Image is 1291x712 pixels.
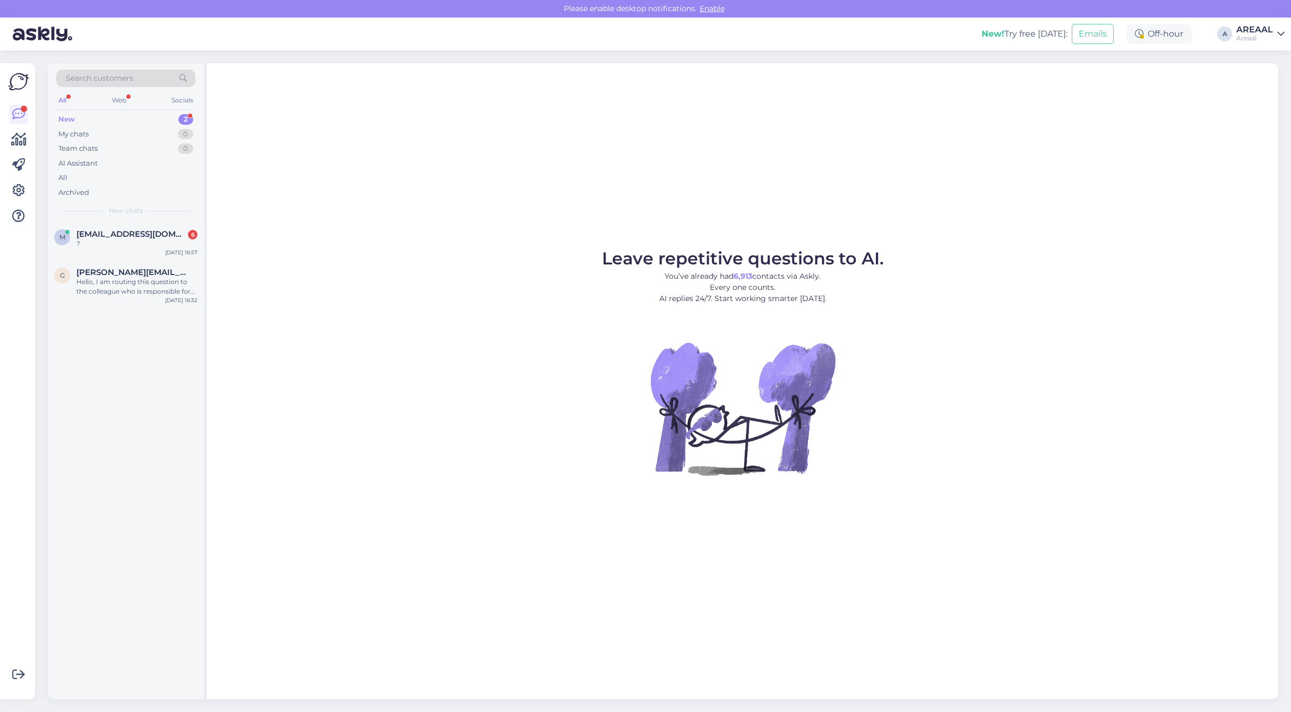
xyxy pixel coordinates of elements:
[56,93,68,107] div: All
[1236,25,1285,42] a: AREAALAreaal
[982,28,1068,40] div: Try free [DATE]:
[59,233,65,241] span: m
[1217,27,1232,41] div: A
[602,248,884,269] span: Leave repetitive questions to AI.
[76,277,197,296] div: Hello, I am routing this question to the colleague who is responsible for this topic. The reply m...
[178,114,193,125] div: 2
[602,271,884,304] p: You’ve already had contacts via Askly. Every one counts. AI replies 24/7. Start working smarter [...
[58,158,98,169] div: AI Assistant
[58,143,98,154] div: Team chats
[169,93,195,107] div: Socials
[165,248,197,256] div: [DATE] 16:57
[982,29,1004,39] b: New!
[76,229,187,239] span: mariliis89.lepist@gmail.com
[647,313,838,504] img: No Chat active
[66,73,133,84] span: Search customers
[165,296,197,304] div: [DATE] 16:32
[1236,34,1273,42] div: Areaal
[110,93,128,107] div: Web
[60,271,65,279] span: g
[8,72,29,92] img: Askly Logo
[734,271,752,281] b: 6,913
[76,268,187,277] span: galina.gallit@gmail.com
[1072,24,1114,44] button: Emails
[76,239,197,248] div: ?
[696,4,728,13] span: Enable
[58,114,75,125] div: New
[178,143,193,154] div: 0
[178,129,193,140] div: 0
[1236,25,1273,34] div: AREAAL
[109,206,143,216] span: New chats
[58,187,89,198] div: Archived
[1126,24,1192,44] div: Off-hour
[188,230,197,239] div: 6
[58,129,89,140] div: My chats
[58,173,67,183] div: All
